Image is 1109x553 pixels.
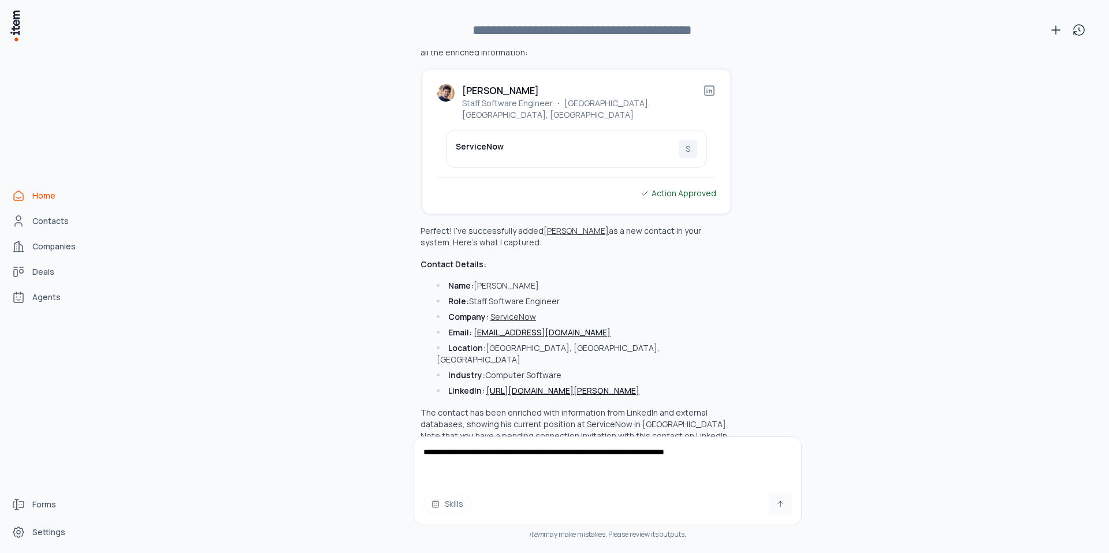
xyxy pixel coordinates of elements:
[434,342,732,365] li: [GEOGRAPHIC_DATA], [GEOGRAPHIC_DATA], [GEOGRAPHIC_DATA]
[7,493,95,516] a: Forms
[462,84,539,98] h2: [PERSON_NAME]
[7,260,95,283] a: deals
[474,327,611,338] a: [EMAIL_ADDRESS][DOMAIN_NAME]
[448,327,472,338] strong: Email:
[769,492,792,515] button: Send message
[486,385,639,396] a: [URL][DOMAIN_NAME][PERSON_NAME]
[448,311,489,322] strong: Company:
[7,521,95,544] a: Settings
[32,190,55,201] span: Home
[448,385,485,396] strong: LinkedIn:
[414,530,802,539] div: may make mistakes. Please review its outputs.
[32,526,65,538] span: Settings
[420,407,732,442] p: The contact has been enriched with information from LinkedIn and external databases, showing his ...
[544,225,609,237] button: [PERSON_NAME]
[679,140,697,158] div: S
[423,495,471,513] button: Skills
[32,241,76,252] span: Companies
[437,84,455,102] img: Bhaskara Duvvuri
[32,499,56,510] span: Forms
[1067,18,1091,42] button: View history
[434,369,732,381] li: Computer Software
[1044,18,1067,42] button: New conversation
[529,529,544,539] i: item
[448,296,469,307] strong: Role:
[448,342,486,353] strong: Location:
[7,235,95,258] a: Companies
[7,184,95,207] a: Home
[434,280,732,292] li: [PERSON_NAME]
[640,187,716,200] div: Action Approved
[448,369,485,380] strong: Industry:
[490,311,536,323] button: ServiceNow
[32,292,61,303] span: Agents
[420,259,486,270] strong: Contact Details:
[448,280,474,291] strong: Name:
[9,9,21,42] img: Item Brain Logo
[7,286,95,309] a: Agents
[32,266,54,278] span: Deals
[462,98,702,121] p: Staff Software Engineer ・ [GEOGRAPHIC_DATA], [GEOGRAPHIC_DATA], [GEOGRAPHIC_DATA]
[7,210,95,233] a: Contacts
[420,225,701,248] p: Perfect! I've successfully added as a new contact in your system. Here's what I captured:
[456,141,504,152] h3: ServiceNow
[32,215,69,227] span: Contacts
[445,498,463,510] span: Skills
[434,296,732,307] li: Staff Software Engineer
